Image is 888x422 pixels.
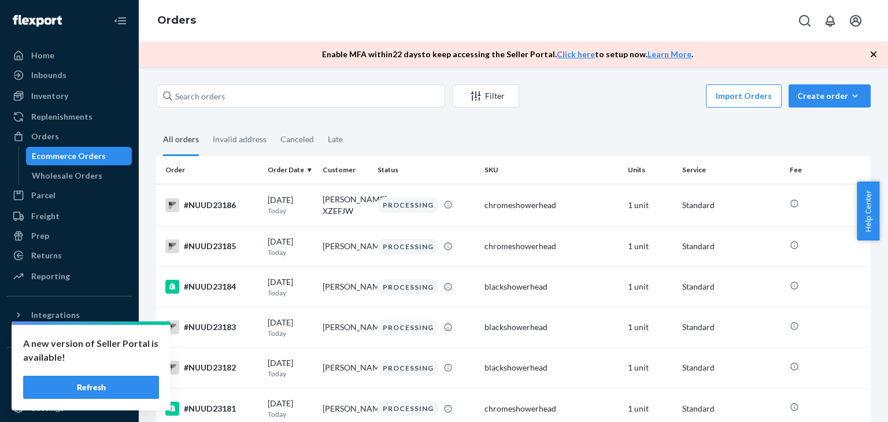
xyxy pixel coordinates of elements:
[7,227,132,245] a: Prep
[678,156,785,184] th: Service
[480,156,623,184] th: SKU
[268,328,313,338] p: Today
[31,69,66,81] div: Inbounds
[7,46,132,65] a: Home
[484,240,618,252] div: chromeshowerhead
[682,281,780,293] p: Standard
[789,84,871,108] button: Create order
[23,336,159,364] p: A new version of Seller Portal is available!
[31,210,60,222] div: Freight
[165,239,258,253] div: #NUUD23185
[26,166,132,185] a: Wholesale Orders
[268,206,313,216] p: Today
[31,250,62,261] div: Returns
[7,306,132,324] button: Integrations
[23,376,159,399] button: Refresh
[793,9,816,32] button: Open Search Box
[31,309,80,321] div: Integrations
[165,402,258,416] div: #NUUD23181
[378,360,439,376] div: PROCESSING
[623,156,678,184] th: Units
[322,49,693,60] p: Enable MFA within 22 days to keep accessing the Seller Portal. to setup now. .
[378,320,439,335] div: PROCESSING
[7,380,132,394] a: Add Fast Tag
[378,239,439,254] div: PROCESSING
[706,84,782,108] button: Import Orders
[484,403,618,414] div: chromeshowerhead
[7,108,132,126] a: Replenishments
[328,124,343,154] div: Late
[268,398,313,419] div: [DATE]
[280,124,314,154] div: Canceled
[156,156,263,184] th: Order
[7,87,132,105] a: Inventory
[452,84,519,108] button: Filter
[263,156,318,184] th: Order Date
[268,247,313,257] p: Today
[623,307,678,347] td: 1 unit
[165,198,258,212] div: #NUUD23186
[109,9,132,32] button: Close Navigation
[484,199,618,211] div: chromeshowerhead
[378,401,439,416] div: PROCESSING
[156,84,445,108] input: Search orders
[557,49,595,59] a: Click here
[373,156,480,184] th: Status
[268,357,313,379] div: [DATE]
[268,236,313,257] div: [DATE]
[13,15,62,27] img: Flexport logo
[682,199,780,211] p: Standard
[785,156,871,184] th: Fee
[318,184,373,226] td: [PERSON_NAME] XZEFJW
[32,150,106,162] div: Ecommerce Orders
[7,246,132,265] a: Returns
[484,321,618,333] div: blackshowerhead
[318,226,373,266] td: [PERSON_NAME]
[163,124,199,156] div: All orders
[378,279,439,295] div: PROCESSING
[268,276,313,298] div: [DATE]
[819,9,842,32] button: Open notifications
[623,184,678,226] td: 1 unit
[7,127,132,146] a: Orders
[31,190,55,201] div: Parcel
[268,369,313,379] p: Today
[484,362,618,373] div: blackshowerhead
[31,90,68,102] div: Inventory
[268,409,313,419] p: Today
[623,347,678,388] td: 1 unit
[682,240,780,252] p: Standard
[7,357,132,376] button: Fast Tags
[797,90,862,102] div: Create order
[165,361,258,375] div: #NUUD23182
[647,49,691,59] a: Learn More
[32,170,102,182] div: Wholesale Orders
[7,66,132,84] a: Inbounds
[453,90,519,102] div: Filter
[31,271,70,282] div: Reporting
[268,317,313,338] div: [DATE]
[7,207,132,225] a: Freight
[318,347,373,388] td: [PERSON_NAME]
[7,186,132,205] a: Parcel
[857,182,879,240] button: Help Center
[378,197,439,213] div: PROCESSING
[165,320,258,334] div: #NUUD23183
[7,399,132,417] a: Settings
[157,14,196,27] a: Orders
[7,329,132,343] a: Add Integration
[31,111,92,123] div: Replenishments
[623,266,678,307] td: 1 unit
[268,288,313,298] p: Today
[31,131,59,142] div: Orders
[323,165,368,175] div: Customer
[682,362,780,373] p: Standard
[844,9,867,32] button: Open account menu
[318,266,373,307] td: [PERSON_NAME]
[682,403,780,414] p: Standard
[268,194,313,216] div: [DATE]
[623,226,678,266] td: 1 unit
[7,267,132,286] a: Reporting
[26,147,132,165] a: Ecommerce Orders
